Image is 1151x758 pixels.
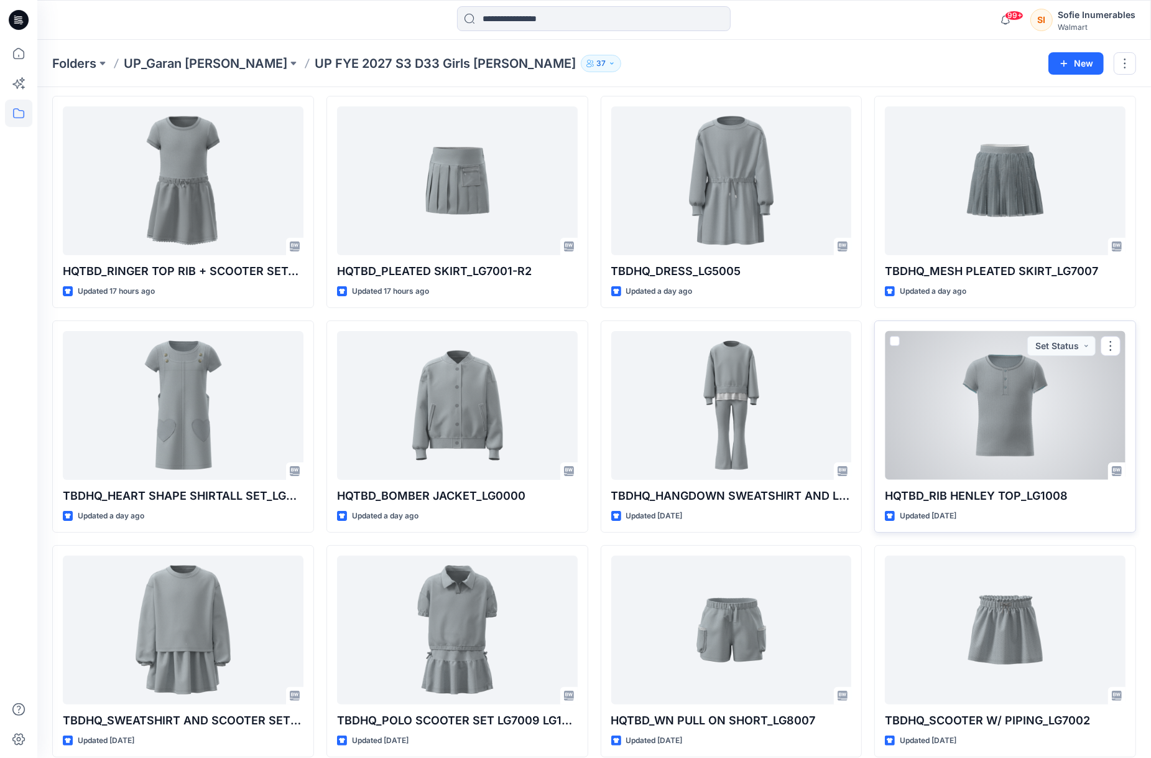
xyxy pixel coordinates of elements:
[352,285,429,298] p: Updated 17 hours ago
[900,734,956,747] p: Updated [DATE]
[885,106,1126,255] a: TBDHQ_MESH PLEATED SKIRT_LG7007
[337,263,578,280] p: HQTBD_PLEATED SKIRT_LG7001-R2
[124,55,287,72] a: UP_Garan [PERSON_NAME]
[611,487,852,505] p: TBDHQ_HANGDOWN SWEATSHIRT AND LEGGING_LG4003 LG9001
[626,285,693,298] p: Updated a day ago
[63,106,303,255] a: HQTBD_RINGER TOP RIB + SCOOTER SET_LG1006 LG7006
[611,712,852,729] p: HQTBD_WN PULL ON SHORT_LG8007
[63,556,303,704] a: TBDHQ_SWEATSHIRT AND SCOOTER SET LG4000 LG7004
[626,510,683,523] p: Updated [DATE]
[611,263,852,280] p: TBDHQ_DRESS_LG5005
[63,263,303,280] p: HQTBD_RINGER TOP RIB + SCOOTER SET_LG1006 LG7006
[885,712,1126,729] p: TBDHQ_SCOOTER W/ PIPING_LG7002
[611,106,852,255] a: TBDHQ_DRESS_LG5005
[63,487,303,505] p: TBDHQ_HEART SHAPE SHIRTALL SET_LG5007 6347-A
[885,331,1126,480] a: HQTBD_RIB HENLEY TOP_LG1008
[352,734,409,747] p: Updated [DATE]
[63,331,303,480] a: TBDHQ_HEART SHAPE SHIRTALL SET_LG5007 6347-A
[1030,9,1053,31] div: SI
[900,510,956,523] p: Updated [DATE]
[337,487,578,505] p: HQTBD_BOMBER JACKET_LG0000
[1005,11,1024,21] span: 99+
[611,331,852,480] a: TBDHQ_HANGDOWN SWEATSHIRT AND LEGGING_LG4003 LG9001
[337,712,578,729] p: TBDHQ_POLO SCOOTER SET LG7009 LG1009
[1058,22,1135,32] div: Walmart
[596,57,606,70] p: 37
[900,285,966,298] p: Updated a day ago
[626,734,683,747] p: Updated [DATE]
[611,556,852,704] a: HQTBD_WN PULL ON SHORT_LG8007
[885,487,1126,505] p: HQTBD_RIB HENLEY TOP_LG1008
[885,263,1126,280] p: TBDHQ_MESH PLEATED SKIRT_LG7007
[78,510,144,523] p: Updated a day ago
[315,55,576,72] p: UP FYE 2027 S3 D33 Girls [PERSON_NAME]
[885,556,1126,704] a: TBDHQ_SCOOTER W/ PIPING_LG7002
[1048,52,1104,75] button: New
[63,712,303,729] p: TBDHQ_SWEATSHIRT AND SCOOTER SET LG4000 LG7004
[352,510,418,523] p: Updated a day ago
[581,55,621,72] button: 37
[78,734,134,747] p: Updated [DATE]
[337,106,578,255] a: HQTBD_PLEATED SKIRT_LG7001-R2
[78,285,155,298] p: Updated 17 hours ago
[337,556,578,704] a: TBDHQ_POLO SCOOTER SET LG7009 LG1009
[337,331,578,480] a: HQTBD_BOMBER JACKET_LG0000
[1058,7,1135,22] div: Sofie Inumerables
[52,55,96,72] a: Folders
